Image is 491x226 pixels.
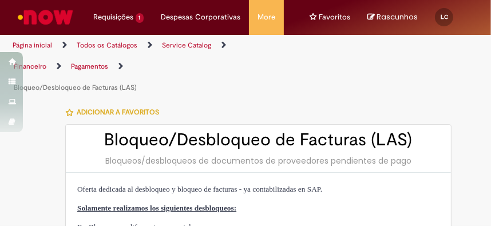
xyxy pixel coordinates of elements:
span: Solamente realizamos los siguientes desbloqueos: [77,204,236,212]
a: Pagamentos [71,62,108,71]
span: Oferta dedicada al desbloqueo y bloqueo de facturas - ya contabilizadas en SAP. [77,185,322,193]
h2: Bloqueo/Desbloqueo de Facturas (LAS) [77,130,439,149]
span: Adicionar a Favoritos [77,108,159,117]
a: Bloqueo/Desbloqueo de Facturas (LAS) [14,83,137,92]
a: Página inicial [13,41,52,50]
div: Bloqueos/desbloqueos de documentos de proveedores pendientes de pago [77,155,439,166]
a: No momento, sua lista de rascunhos tem 0 Itens [367,11,418,22]
a: Todos os Catálogos [77,41,137,50]
span: Requisições [93,11,133,23]
span: Favoritos [319,11,350,23]
span: LC [441,13,448,21]
span: More [258,11,275,23]
span: Rascunhos [377,11,418,22]
a: Financeiro [14,62,46,71]
ul: Trilhas de página [9,35,237,98]
button: Adicionar a Favoritos [65,100,165,124]
span: 1 [136,13,144,23]
img: ServiceNow [16,6,75,29]
a: Service Catalog [162,41,211,50]
span: Despesas Corporativas [161,11,240,23]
